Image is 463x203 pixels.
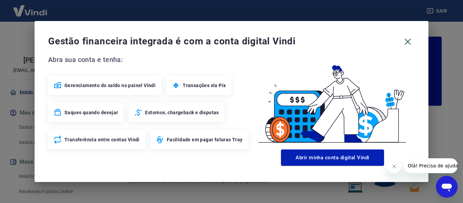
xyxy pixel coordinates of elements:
[64,136,140,143] span: Transferência entre contas Vindi
[48,54,250,65] span: Abra sua conta e tenha:
[4,5,57,10] span: Olá! Precisa de ajuda?
[64,82,156,89] span: Gerenciamento do saldo no painel Vindi
[183,82,226,89] span: Transações via Pix
[436,176,458,198] iframe: Botão para abrir a janela de mensagens
[404,158,458,173] iframe: Mensagem da empresa
[145,109,219,116] span: Estornos, chargeback e disputas
[64,109,118,116] span: Saques quando desejar
[48,35,401,48] span: Gestão financeira integrada é com a conta digital Vindi
[167,136,243,143] span: Facilidade em pagar faturas Tray
[250,54,415,147] img: Good Billing
[281,149,384,166] button: Abrir minha conta digital Vindi
[387,160,401,173] iframe: Fechar mensagem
